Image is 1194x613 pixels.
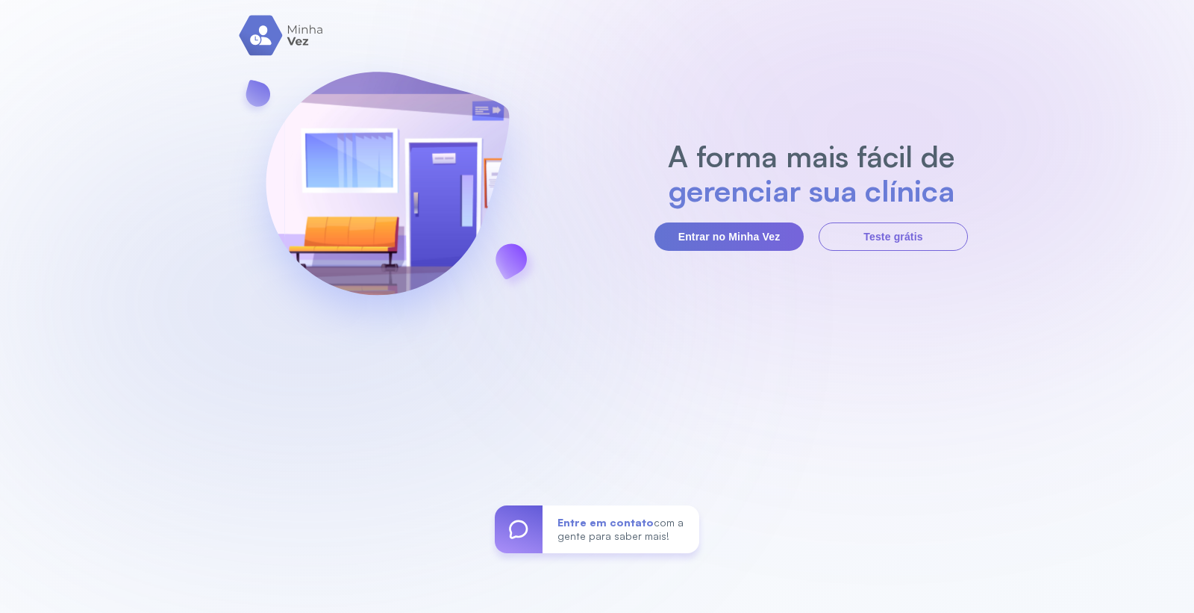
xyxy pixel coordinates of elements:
[660,173,963,208] h2: gerenciar sua clínica
[819,223,968,251] button: Teste grátis
[226,32,548,357] img: banner-login.svg
[654,223,804,251] button: Entrar no Minha Vez
[495,505,699,553] a: Entre em contatocom a gente para saber mais!
[660,139,963,173] h2: A forma mais fácil de
[239,15,325,56] img: logo.svg
[543,505,699,553] div: com a gente para saber mais!
[557,516,654,529] span: Entre em contato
